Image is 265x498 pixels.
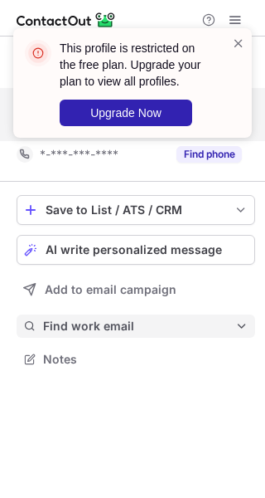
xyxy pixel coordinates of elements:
button: Notes [17,348,255,371]
button: save-profile-one-click [17,195,255,225]
img: ContactOut v5.3.10 [17,10,116,30]
button: Upgrade Now [60,100,192,126]
img: error [25,40,51,66]
span: AI write personalized message [46,243,222,256]
span: Notes [43,352,248,367]
span: Upgrade Now [90,106,161,120]
button: AI write personalized message [17,235,255,265]
header: This profile is restricted on the free plan. Upgrade your plan to view all profiles. [60,40,212,90]
button: Add to email campaign [17,275,255,305]
span: Add to email campaign [45,283,176,296]
button: Find work email [17,315,255,338]
span: Find work email [43,319,235,334]
div: Save to List / ATS / CRM [46,203,226,217]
